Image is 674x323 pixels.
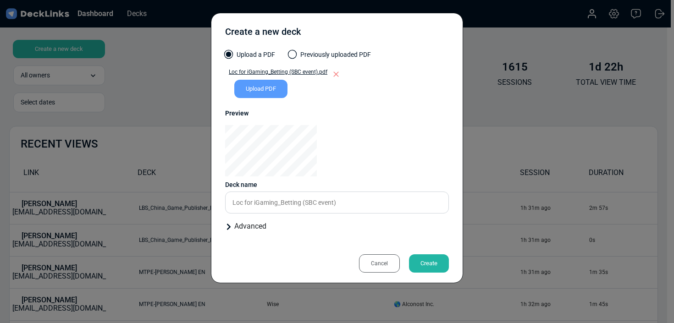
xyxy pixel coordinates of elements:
div: Cancel [359,254,400,273]
label: Previously uploaded PDF [289,50,371,64]
div: Preview [225,109,449,118]
div: Advanced [225,221,449,232]
div: Create [409,254,449,273]
div: Upload PDF [234,80,287,98]
a: Loc for iGaming_Betting (SBC event).pdf [225,68,327,80]
div: Deck name [225,180,449,190]
div: Create a new deck [225,25,301,43]
input: Enter a name [225,192,449,214]
label: Upload a PDF [225,50,275,64]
